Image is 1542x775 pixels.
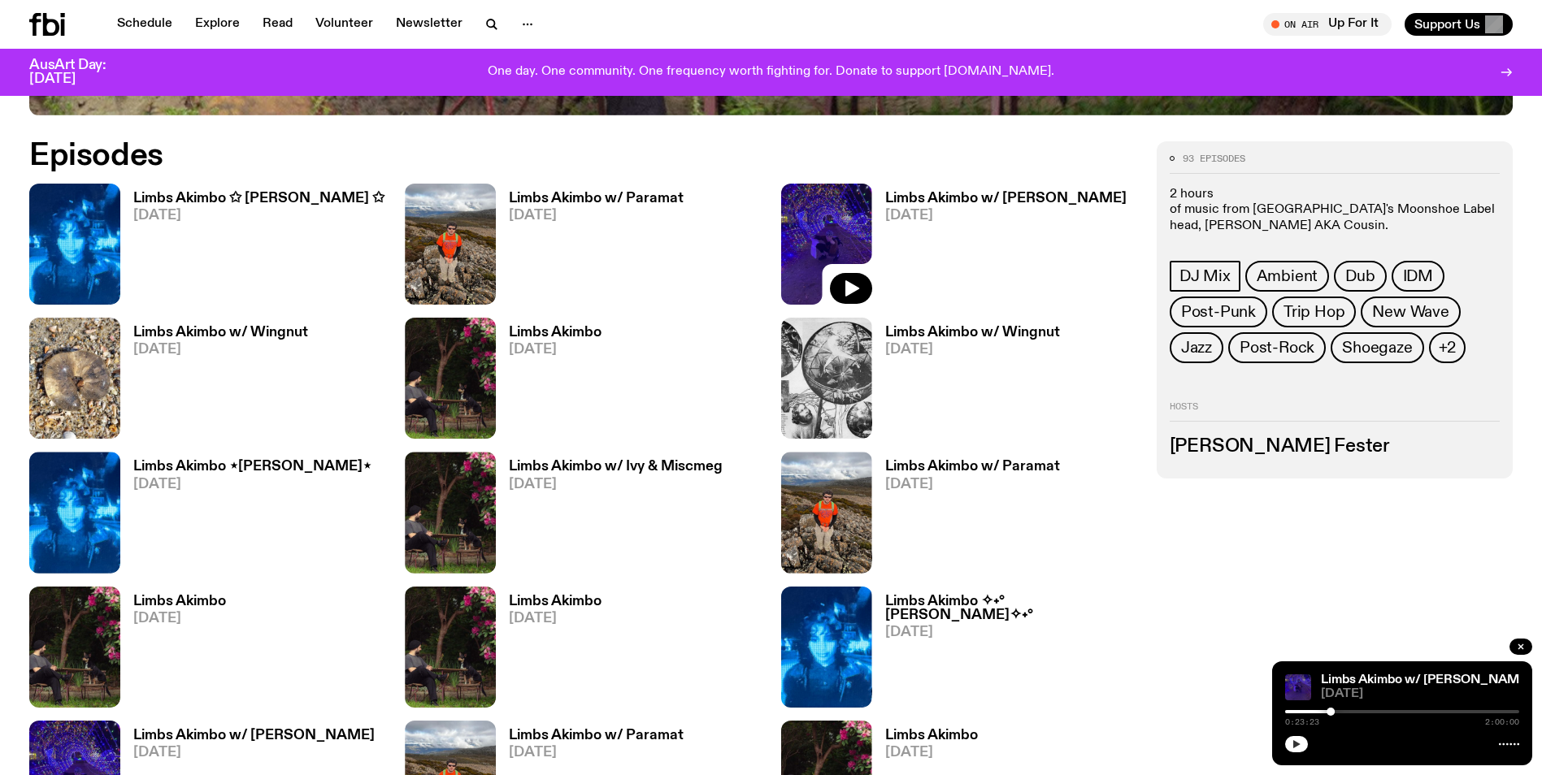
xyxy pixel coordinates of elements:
[1257,267,1318,285] span: Ambient
[1439,339,1457,357] span: +2
[133,326,308,340] h3: Limbs Akimbo w/ Wingnut
[1228,332,1326,363] a: Post-Rock
[1342,339,1412,357] span: Shoegaze
[1405,13,1513,36] button: Support Us
[885,192,1127,206] h3: Limbs Akimbo w/ [PERSON_NAME]
[1372,303,1449,321] span: New Wave
[120,595,226,708] a: Limbs Akimbo[DATE]
[885,460,1060,474] h3: Limbs Akimbo w/ Paramat
[1321,673,1531,686] a: Limbs Akimbo w/ [PERSON_NAME]
[496,192,684,305] a: Limbs Akimbo w/ Paramat[DATE]
[1429,332,1466,363] button: +2
[872,460,1060,573] a: Limbs Akimbo w/ Paramat[DATE]
[496,460,723,573] a: Limbs Akimbo w/ Ivy & Miscmeg[DATE]
[1361,297,1460,327] a: New Wave
[405,318,496,439] img: Jackson sits at an outdoor table, legs crossed and gazing at a black and brown dog also sitting a...
[496,595,602,708] a: Limbs Akimbo[DATE]
[120,326,308,439] a: Limbs Akimbo w/ Wingnut[DATE]
[133,746,375,760] span: [DATE]
[133,343,308,357] span: [DATE]
[1170,438,1500,456] h3: [PERSON_NAME] Fester
[885,343,1060,357] span: [DATE]
[185,13,250,36] a: Explore
[509,729,684,743] h3: Limbs Akimbo w/ Paramat
[885,326,1060,340] h3: Limbs Akimbo w/ Wingnut
[29,141,1012,171] h2: Episodes
[781,318,872,439] img: Image from 'Domebooks: Reflecting on Domebook 2' by Lloyd Kahn
[133,192,384,206] h3: Limbs Akimbo ✩ [PERSON_NAME] ✩
[509,612,602,626] span: [DATE]
[1485,718,1519,726] span: 2:00:00
[509,326,602,340] h3: Limbs Akimbo
[509,192,684,206] h3: Limbs Akimbo w/ Paramat
[1414,17,1480,32] span: Support Us
[885,746,978,760] span: [DATE]
[133,209,384,223] span: [DATE]
[509,746,684,760] span: [DATE]
[1263,13,1392,36] button: On AirUp For It
[1181,339,1212,357] span: Jazz
[509,595,602,608] h3: Limbs Akimbo
[1272,297,1356,327] a: Trip Hop
[253,13,302,36] a: Read
[1170,297,1267,327] a: Post-Punk
[133,478,371,491] span: [DATE]
[1240,339,1314,357] span: Post-Rock
[1170,402,1500,422] h2: Hosts
[1170,261,1240,292] a: DJ Mix
[133,612,226,626] span: [DATE]
[120,460,371,573] a: Limbs Akimbo ⋆[PERSON_NAME]⋆[DATE]
[1170,187,1500,234] p: 2 hours of music from [GEOGRAPHIC_DATA]'s Moonshoe Label head, [PERSON_NAME] AKA Cousin.
[306,13,383,36] a: Volunteer
[133,729,375,743] h3: Limbs Akimbo w/ [PERSON_NAME]
[1321,688,1519,700] span: [DATE]
[488,65,1054,80] p: One day. One community. One frequency worth fighting for. Donate to support [DOMAIN_NAME].
[1403,267,1433,285] span: IDM
[885,626,1137,639] span: [DATE]
[1179,267,1231,285] span: DJ Mix
[133,595,226,608] h3: Limbs Akimbo
[29,587,120,708] img: Jackson sits at an outdoor table, legs crossed and gazing at a black and brown dog also sitting a...
[107,13,182,36] a: Schedule
[1285,718,1319,726] span: 0:23:23
[885,595,1137,622] h3: Limbs Akimbo ✧˖°[PERSON_NAME]✧˖°
[133,460,371,474] h3: Limbs Akimbo ⋆[PERSON_NAME]⋆
[29,58,133,86] h3: AusArt Day: [DATE]
[509,343,602,357] span: [DATE]
[885,729,978,743] h3: Limbs Akimbo
[1170,332,1223,363] a: Jazz
[405,452,496,573] img: Jackson sits at an outdoor table, legs crossed and gazing at a black and brown dog also sitting a...
[405,587,496,708] img: Jackson sits at an outdoor table, legs crossed and gazing at a black and brown dog also sitting a...
[1284,303,1344,321] span: Trip Hop
[872,192,1127,305] a: Limbs Akimbo w/ [PERSON_NAME][DATE]
[386,13,472,36] a: Newsletter
[1334,261,1386,292] a: Dub
[1181,303,1256,321] span: Post-Punk
[120,192,384,305] a: Limbs Akimbo ✩ [PERSON_NAME] ✩[DATE]
[1245,261,1330,292] a: Ambient
[509,209,684,223] span: [DATE]
[872,326,1060,439] a: Limbs Akimbo w/ Wingnut[DATE]
[1345,267,1375,285] span: Dub
[1183,154,1245,163] span: 93 episodes
[872,595,1137,708] a: Limbs Akimbo ✧˖°[PERSON_NAME]✧˖°[DATE]
[885,209,1127,223] span: [DATE]
[885,478,1060,491] span: [DATE]
[509,460,723,474] h3: Limbs Akimbo w/ Ivy & Miscmeg
[1331,332,1423,363] a: Shoegaze
[496,326,602,439] a: Limbs Akimbo[DATE]
[509,478,723,491] span: [DATE]
[1392,261,1444,292] a: IDM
